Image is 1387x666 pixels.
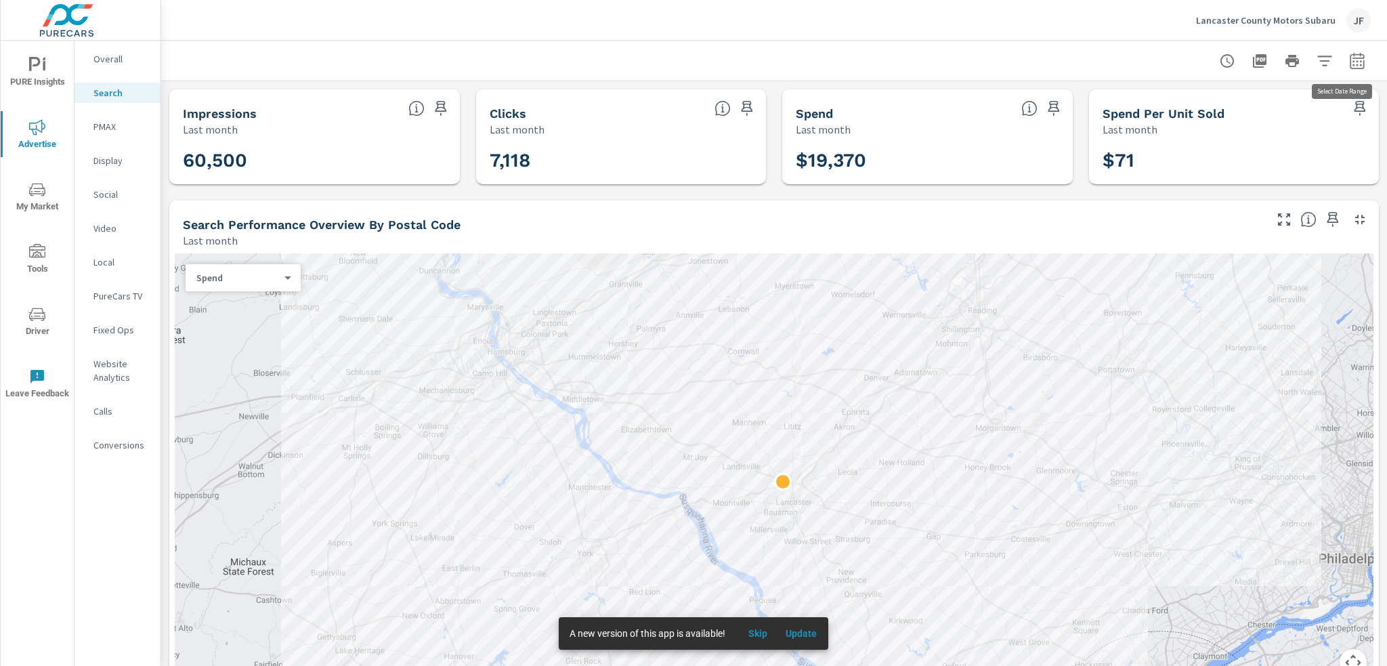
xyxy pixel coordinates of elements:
span: Save this to your personalized report [1043,98,1065,119]
span: The number of times an ad was clicked by a consumer. [714,100,731,117]
div: JF [1346,8,1371,33]
div: nav menu [1,41,74,415]
span: Tools [5,244,70,277]
p: Website Analytics [93,357,150,384]
p: Last month [490,121,545,138]
div: Spend [186,272,290,285]
span: A new version of this app is available! [570,628,725,639]
div: Website Analytics [74,354,161,388]
button: Make Fullscreen [1273,209,1295,230]
span: Save this to your personalized report [1322,209,1344,230]
div: Local [74,252,161,272]
h3: $71 [1103,149,1366,172]
span: Save this to your personalized report [1349,98,1371,119]
div: Display [74,150,161,171]
button: Print Report [1279,47,1306,75]
div: Fixed Ops [74,320,161,340]
span: Leave Feedback [5,369,70,402]
p: Display [93,154,150,167]
p: Search [93,86,150,100]
button: Update [780,623,823,644]
span: Save this to your personalized report [430,98,452,119]
span: My Market [5,182,70,215]
p: Overall [93,52,150,66]
div: PureCars TV [74,286,161,306]
span: Skip [742,627,774,640]
h5: Spend [796,106,833,121]
h5: Impressions [183,106,257,121]
button: Skip [736,623,780,644]
p: Fixed Ops [93,323,150,337]
p: Lancaster County Motors Subaru [1196,14,1336,26]
h5: Spend Per Unit Sold [1103,106,1224,121]
p: PMAX [93,120,150,133]
button: Apply Filters [1311,47,1338,75]
p: Social [93,188,150,201]
span: PURE Insights [5,57,70,90]
p: Last month [183,232,238,249]
h5: Search Performance Overview By Postal Code [183,217,461,232]
div: Video [74,218,161,238]
button: "Export Report to PDF" [1246,47,1273,75]
p: Spend [196,272,279,284]
p: Conversions [93,438,150,452]
p: Last month [1103,121,1157,138]
span: Driver [5,306,70,339]
div: Overall [74,49,161,69]
div: Social [74,184,161,205]
div: Conversions [74,435,161,455]
p: Last month [183,121,238,138]
p: Last month [796,121,851,138]
p: Calls [93,404,150,418]
span: Understand Search performance data by postal code. Individual postal codes can be selected and ex... [1300,211,1317,228]
button: Minimize Widget [1349,209,1371,230]
p: Video [93,222,150,235]
div: Calls [74,401,161,421]
h3: 7,118 [490,149,753,172]
p: Local [93,255,150,269]
h3: $19,370 [796,149,1059,172]
h5: Clicks [490,106,526,121]
span: The amount of money spent on advertising during the period. [1021,100,1038,117]
span: Save this to your personalized report [736,98,758,119]
div: PMAX [74,117,161,137]
p: PureCars TV [93,289,150,303]
span: The number of times an ad was shown on your behalf. [408,100,425,117]
h3: 60,500 [183,149,446,172]
span: Advertise [5,119,70,152]
span: Update [785,627,817,640]
div: Search [74,83,161,103]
